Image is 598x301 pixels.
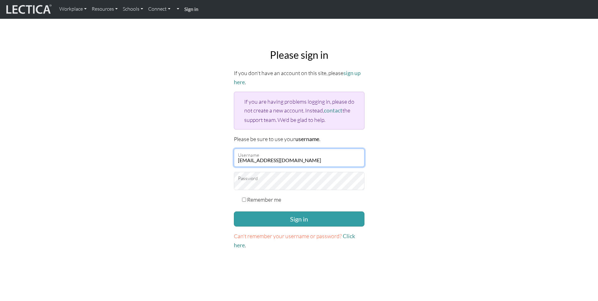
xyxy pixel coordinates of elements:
[247,195,281,204] label: Remember me
[234,233,342,239] span: Can't remember your username or password?
[182,3,201,16] a: Sign in
[57,3,89,16] a: Workplace
[234,92,364,129] div: If you are having problems logging in, please do not create a new account. Instead, the support t...
[234,211,364,227] button: Sign in
[120,3,146,16] a: Schools
[184,6,198,12] strong: Sign in
[234,149,364,167] input: Username
[324,107,342,114] a: contact
[146,3,173,16] a: Connect
[234,232,364,250] p: .
[234,49,364,61] h2: Please sign in
[234,134,364,144] p: Please be sure to use your .
[89,3,120,16] a: Resources
[234,68,364,87] p: If you don't have an account on this site, please .
[295,136,319,142] strong: username
[5,3,52,15] img: lecticalive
